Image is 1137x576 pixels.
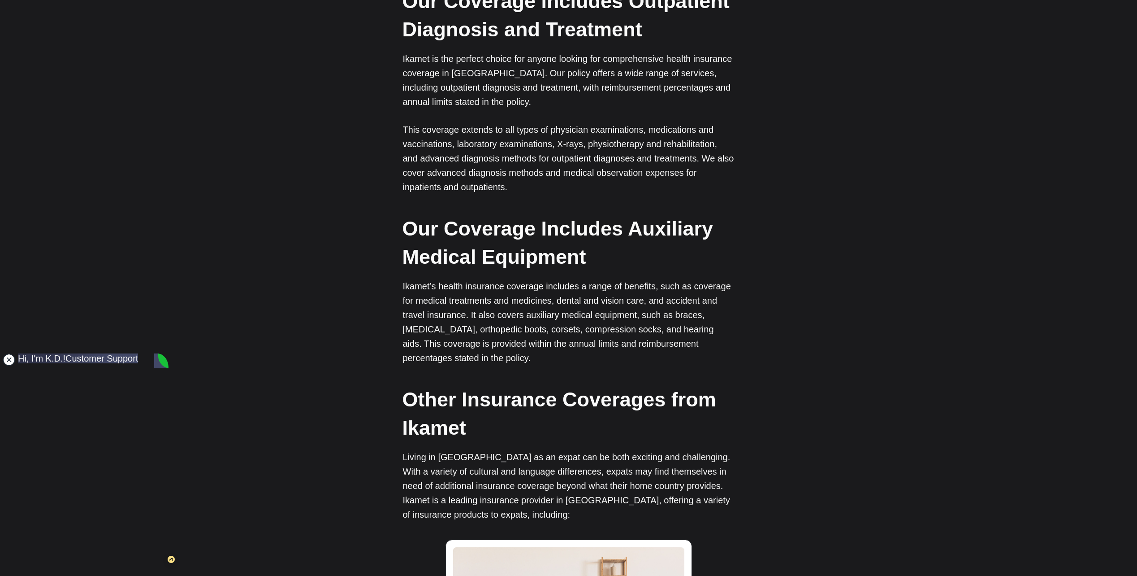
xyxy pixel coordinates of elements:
h2: Our Coverage Includes Auxiliary Medical Equipment [402,214,734,271]
h2: Other Insurance Coverages from Ikamet [402,385,734,442]
p: Ikamet’s health insurance coverage includes a range of benefits, such as coverage for medical tre... [403,279,735,365]
p: This coverage extends to all types of physician examinations, medications and vaccinations, labor... [403,122,735,194]
p: Ikamet is the perfect choice for anyone looking for comprehensive health insurance coverage in [G... [403,52,735,109]
p: Living in [GEOGRAPHIC_DATA] as an expat can be both exciting and challenging. With a variety of c... [403,450,735,522]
